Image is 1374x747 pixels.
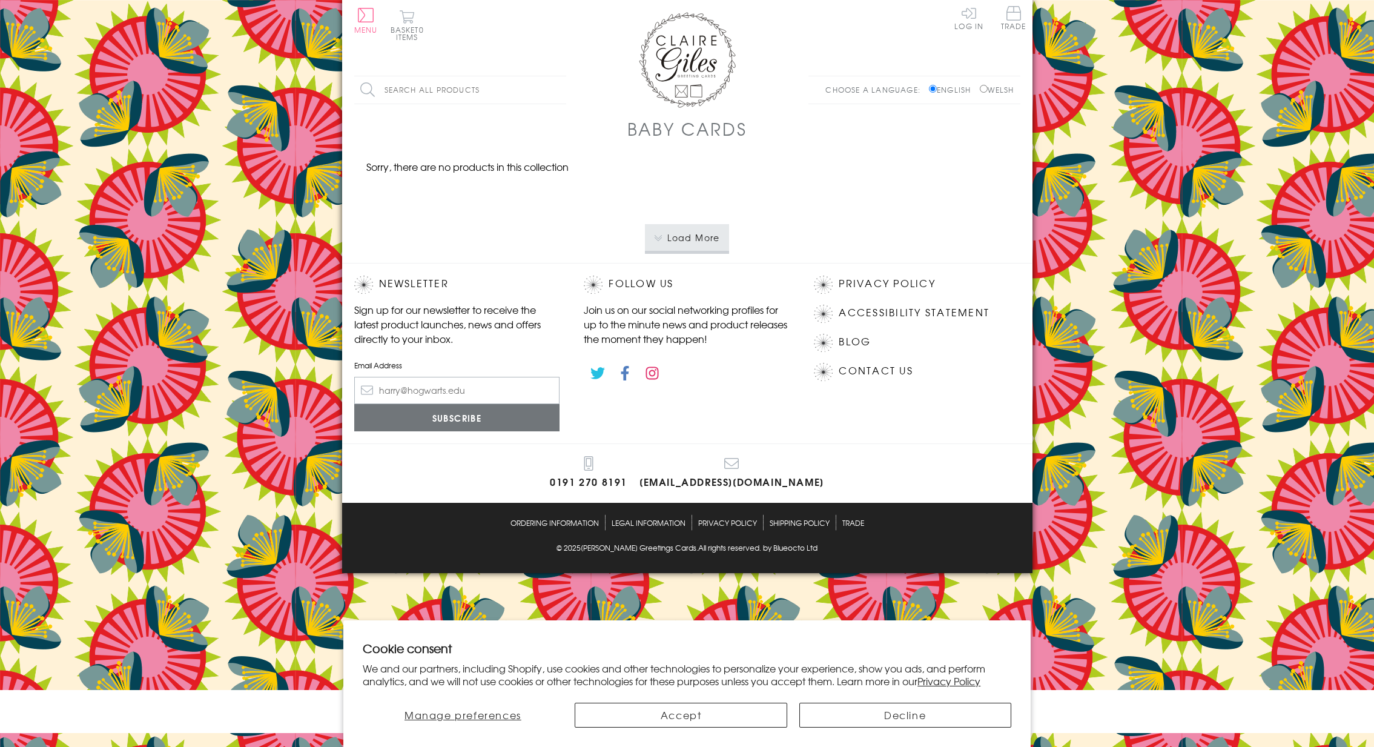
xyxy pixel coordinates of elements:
[581,542,696,555] a: [PERSON_NAME] Greetings Cards
[763,542,817,555] a: by Blueocto Ltd
[929,84,977,95] label: English
[839,276,935,292] a: Privacy Policy
[396,24,424,42] span: 0 items
[550,456,627,491] a: 0191 270 8191
[584,302,790,346] p: Join us on our social networking profiles for up to the minute news and product releases the mome...
[770,515,830,530] a: Shipping Policy
[825,84,926,95] p: Choose a language:
[929,85,937,93] input: English
[510,515,599,530] a: Ordering Information
[1001,6,1026,30] span: Trade
[612,515,685,530] a: Legal Information
[839,334,871,350] a: Blog
[639,456,824,491] a: [EMAIL_ADDRESS][DOMAIN_NAME]
[575,703,787,728] button: Accept
[363,640,1011,657] h2: Cookie consent
[405,708,521,722] span: Manage preferences
[354,542,1020,553] p: © 2025 .
[584,276,790,294] h2: Follow Us
[354,276,560,294] h2: Newsletter
[980,85,988,93] input: Welsh
[363,662,1011,688] p: We and our partners, including Shopify, use cookies and other technologies to personalize your ex...
[354,377,560,404] input: harry@hogwarts.edu
[354,404,560,431] input: Subscribe
[842,515,864,530] a: Trade
[627,116,747,141] h1: Baby Cards
[639,12,736,108] img: Claire Giles Greetings Cards
[354,302,560,346] p: Sign up for our newsletter to receive the latest product launches, news and offers directly to yo...
[698,515,757,530] a: Privacy Policy
[354,76,566,104] input: Search all products
[1001,6,1026,32] a: Trade
[917,674,980,688] a: Privacy Policy
[354,159,581,174] p: Sorry, there are no products in this collection
[363,703,563,728] button: Manage preferences
[391,10,424,41] button: Basket0 items
[839,363,913,379] a: Contact Us
[354,24,378,35] span: Menu
[698,542,761,553] span: All rights reserved.
[354,8,378,33] button: Menu
[645,224,729,251] button: Load More
[354,360,560,371] label: Email Address
[554,76,566,104] input: Search
[839,305,989,321] a: Accessibility Statement
[980,84,1014,95] label: Welsh
[799,703,1011,728] button: Decline
[954,6,983,30] a: Log In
